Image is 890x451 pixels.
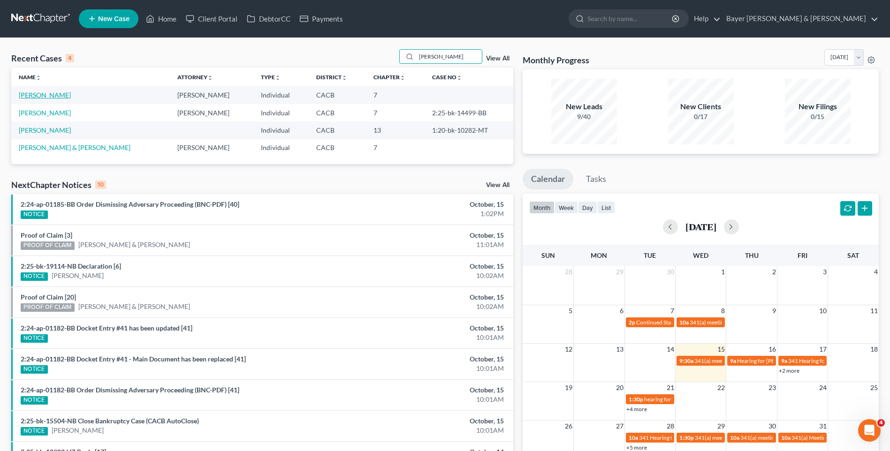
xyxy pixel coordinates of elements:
span: 3 [822,266,828,278]
span: 1 [720,266,726,278]
div: October, 15 [349,416,504,426]
a: [PERSON_NAME] [52,426,104,435]
span: 5 [568,305,573,316]
a: Payments [295,10,348,27]
span: 15 [716,344,726,355]
span: 1:30p [629,396,643,403]
a: 2:24-ap-01182-BB Docket Entry #41 has been updated [41] [21,324,192,332]
button: list [597,201,615,214]
a: Help [689,10,721,27]
i: unfold_more [207,75,213,81]
td: Individual [253,104,309,121]
span: 26 [564,421,573,432]
span: Wed [693,251,708,259]
div: NOTICE [21,427,48,436]
span: 9 [771,305,777,316]
a: Districtunfold_more [316,74,347,81]
div: New Filings [785,101,851,112]
div: October, 15 [349,262,504,271]
span: 28 [564,266,573,278]
span: 12 [564,344,573,355]
div: 0/15 [785,112,851,121]
td: 7 [366,139,425,157]
div: 11:01AM [349,240,504,249]
div: October, 15 [349,323,504,333]
button: month [529,201,555,214]
span: Continued Status Conf [636,319,692,326]
span: 341(a) meeting for [PERSON_NAME] [695,434,785,441]
span: 341(a) Meeting for [PERSON_NAME] [791,434,882,441]
div: PROOF OF CLAIM [21,241,75,250]
a: View All [486,182,510,188]
a: Client Portal [181,10,242,27]
div: New Clients [668,101,734,112]
span: 2p [629,319,635,326]
span: 7 [669,305,675,316]
a: View All [486,55,510,62]
span: 9:30a [679,357,693,364]
a: 2:24-ap-01185-BB Order Dismissing Adversary Proceeding (BNC-PDF) [40] [21,200,239,208]
span: 14 [666,344,675,355]
td: 7 [366,86,425,104]
span: New Case [98,15,129,23]
span: Sun [541,251,555,259]
span: 4 [877,419,885,427]
iframe: Intercom live chat [858,419,881,442]
div: New Leads [551,101,617,112]
i: unfold_more [400,75,405,81]
div: 4 [66,54,74,62]
div: October, 15 [349,293,504,302]
div: 10:01AM [349,426,504,435]
div: NextChapter Notices [11,179,106,190]
a: [PERSON_NAME] [19,126,71,134]
a: Bayer [PERSON_NAME] & [PERSON_NAME] [722,10,878,27]
td: CACB [309,86,366,104]
span: 30 [666,266,675,278]
a: Proof of Claim [20] [21,293,76,301]
i: unfold_more [36,75,41,81]
td: 7 [366,104,425,121]
td: 1:20-bk-10282-MT [425,121,513,139]
input: Search by name... [587,10,673,27]
div: 10:01AM [349,395,504,404]
span: 19 [564,382,573,393]
h3: Monthly Progress [523,54,589,66]
span: 17 [818,344,828,355]
span: 13 [615,344,624,355]
a: 2:24-ap-01182-BB Docket Entry #41 - Main Document has been replaced [41] [21,355,246,363]
div: PROOF OF CLAIM [21,303,75,312]
div: 10 [95,180,106,189]
div: October, 15 [349,200,504,209]
span: 30 [768,421,777,432]
td: Individual [253,86,309,104]
a: [PERSON_NAME] & [PERSON_NAME] [78,302,190,311]
td: CACB [309,121,366,139]
a: [PERSON_NAME] & [PERSON_NAME] [19,143,130,151]
a: [PERSON_NAME] & [PERSON_NAME] [78,240,190,249]
span: 6 [619,305,624,316]
i: unfold_more [456,75,462,81]
td: [PERSON_NAME] [170,139,254,157]
td: 13 [366,121,425,139]
span: Hearing for [PERSON_NAME] & [PERSON_NAME] [737,357,860,364]
div: 10:02AM [349,302,504,311]
div: NOTICE [21,272,48,281]
span: 29 [716,421,726,432]
button: week [555,201,578,214]
span: 29 [615,266,624,278]
div: 9/40 [551,112,617,121]
span: 21 [666,382,675,393]
a: +2 more [779,367,799,374]
a: Nameunfold_more [19,74,41,81]
span: 20 [615,382,624,393]
span: 2 [771,266,777,278]
td: [PERSON_NAME] [170,86,254,104]
a: 2:25-bk-19114-NB Declaration [6] [21,262,121,270]
span: 23 [768,382,777,393]
span: 25 [869,382,879,393]
div: October, 15 [349,231,504,240]
span: 341(a) meeting for [PERSON_NAME] [740,434,831,441]
td: CACB [309,139,366,157]
span: 10a [629,434,638,441]
div: NOTICE [21,334,48,343]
